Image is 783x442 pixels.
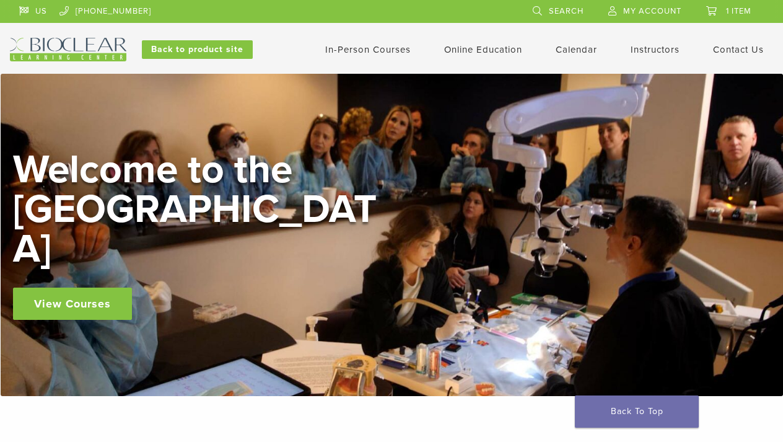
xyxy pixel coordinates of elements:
a: Contact Us [713,44,764,55]
span: 1 item [726,6,751,16]
a: Instructors [631,44,680,55]
span: My Account [623,6,681,16]
a: Calendar [556,44,597,55]
img: Bioclear [10,38,126,61]
h2: Welcome to the [GEOGRAPHIC_DATA] [13,150,385,269]
a: View Courses [13,288,132,320]
span: Search [549,6,584,16]
a: Back To Top [575,396,699,428]
a: In-Person Courses [325,44,411,55]
a: Online Education [444,44,522,55]
a: Back to product site [142,40,253,59]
